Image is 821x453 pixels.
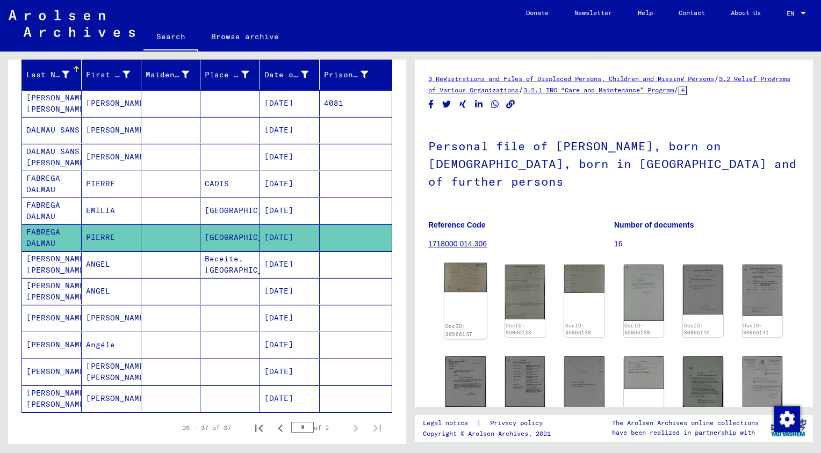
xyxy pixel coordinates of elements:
[82,198,141,224] mat-cell: EMILIA
[82,332,141,358] mat-cell: Angéle
[473,98,485,111] button: Share on LinkedIn
[22,171,82,197] mat-cell: FABREGA DALMAU
[260,224,320,251] mat-cell: [DATE]
[564,265,604,293] img: 002.jpg
[743,265,783,316] img: 001.jpg
[205,69,249,81] div: Place of Birth
[22,90,82,116] mat-cell: [PERSON_NAME] [PERSON_NAME]
[565,323,591,336] a: DocID: 80966138
[182,423,231,433] div: 26 – 37 of 37
[22,224,82,251] mat-cell: FABREGA DALMAU
[264,66,322,83] div: Date of Birth
[82,171,141,197] mat-cell: PIERRE
[743,323,769,336] a: DocID: 80966141
[426,98,437,111] button: Share on Facebook
[146,66,203,83] div: Maiden Name
[612,418,759,428] p: The Arolsen Archives online collections
[82,359,141,385] mat-cell: [PERSON_NAME] [PERSON_NAME]
[428,221,486,229] b: Reference Code
[624,323,650,336] a: DocID: 80966139
[612,428,759,437] p: have been realized in partnership with
[82,90,141,116] mat-cell: [PERSON_NAME]
[345,417,366,439] button: Next page
[714,74,719,83] span: /
[260,90,320,116] mat-cell: [DATE]
[26,69,69,81] div: Last Name
[444,263,486,293] img: 001.jpg
[674,85,679,94] span: /
[624,265,664,321] img: 001.jpg
[457,98,469,111] button: Share on Xing
[684,323,710,336] a: DocID: 80966140
[523,86,674,94] a: 3.2.1 IRO “Care and Maintenance” Program
[787,10,798,17] span: EN
[82,60,141,90] mat-header-cell: First Name
[768,414,809,441] img: yv_logo.png
[428,121,800,204] h1: Personal file of [PERSON_NAME], born on [DEMOGRAPHIC_DATA], born in [GEOGRAPHIC_DATA] and of furt...
[198,24,292,49] a: Browse archive
[445,324,472,338] a: DocID: 80966137
[441,98,452,111] button: Share on Twitter
[320,90,392,116] mat-cell: 4081
[489,98,501,111] button: Share on WhatsApp
[564,356,604,422] img: 001.jpg
[200,251,260,277] mat-cell: Beceite, [GEOGRAPHIC_DATA]
[205,66,262,83] div: Place of Birth
[774,406,800,432] img: Change consent
[260,305,320,331] mat-cell: [DATE]
[86,66,143,83] div: First Name
[260,251,320,277] mat-cell: [DATE]
[324,69,368,81] div: Prisoner #
[423,429,556,439] p: Copyright © Arolsen Archives, 2021
[260,198,320,224] mat-cell: [DATE]
[260,332,320,358] mat-cell: [DATE]
[505,265,545,319] img: 001.jpg
[22,359,82,385] mat-cell: [PERSON_NAME]
[260,60,320,90] mat-header-cell: Date of Birth
[366,417,388,439] button: Last page
[260,171,320,197] mat-cell: [DATE]
[743,356,783,407] img: 001.jpg
[264,69,308,81] div: Date of Birth
[22,117,82,143] mat-cell: DALMAU SANS
[518,85,523,94] span: /
[428,75,714,83] a: 3 Registrations and Files of Displaced Persons, Children and Missing Persons
[22,305,82,331] mat-cell: [PERSON_NAME]
[324,66,381,83] div: Prisoner #
[22,60,82,90] mat-header-cell: Last Name
[260,144,320,170] mat-cell: [DATE]
[260,278,320,304] mat-cell: [DATE]
[200,171,260,197] mat-cell: CADIS
[614,221,694,229] b: Number of documents
[22,251,82,277] mat-cell: [PERSON_NAME] [PERSON_NAME]
[320,60,392,90] mat-header-cell: Prisoner #
[683,265,723,315] img: 001.jpg
[423,418,556,429] div: |
[505,356,545,406] img: 002.jpg
[614,238,800,250] p: 16
[22,198,82,224] mat-cell: FABREGA DALMAU
[22,385,82,412] mat-cell: [PERSON_NAME] [PERSON_NAME]
[143,24,198,52] a: Search
[22,144,82,170] mat-cell: DALMAU SANS [PERSON_NAME]
[624,356,664,389] img: 001.jpg
[260,385,320,412] mat-cell: [DATE]
[506,323,531,336] a: DocID: 80966138
[82,385,141,412] mat-cell: [PERSON_NAME]
[445,356,486,406] img: 001.jpg
[22,332,82,358] mat-cell: [PERSON_NAME]
[146,69,190,81] div: Maiden Name
[200,60,260,90] mat-header-cell: Place of Birth
[86,69,130,81] div: First Name
[82,117,141,143] mat-cell: [PERSON_NAME]
[82,305,141,331] mat-cell: [PERSON_NAME]
[82,224,141,251] mat-cell: PIERRE
[270,417,291,439] button: Previous page
[82,278,141,304] mat-cell: ANGEL
[481,418,556,429] a: Privacy policy
[248,417,270,439] button: First page
[200,224,260,251] mat-cell: [GEOGRAPHIC_DATA]
[200,198,260,224] mat-cell: [GEOGRAPHIC_DATA]
[505,98,516,111] button: Copy link
[423,418,477,429] a: Legal notice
